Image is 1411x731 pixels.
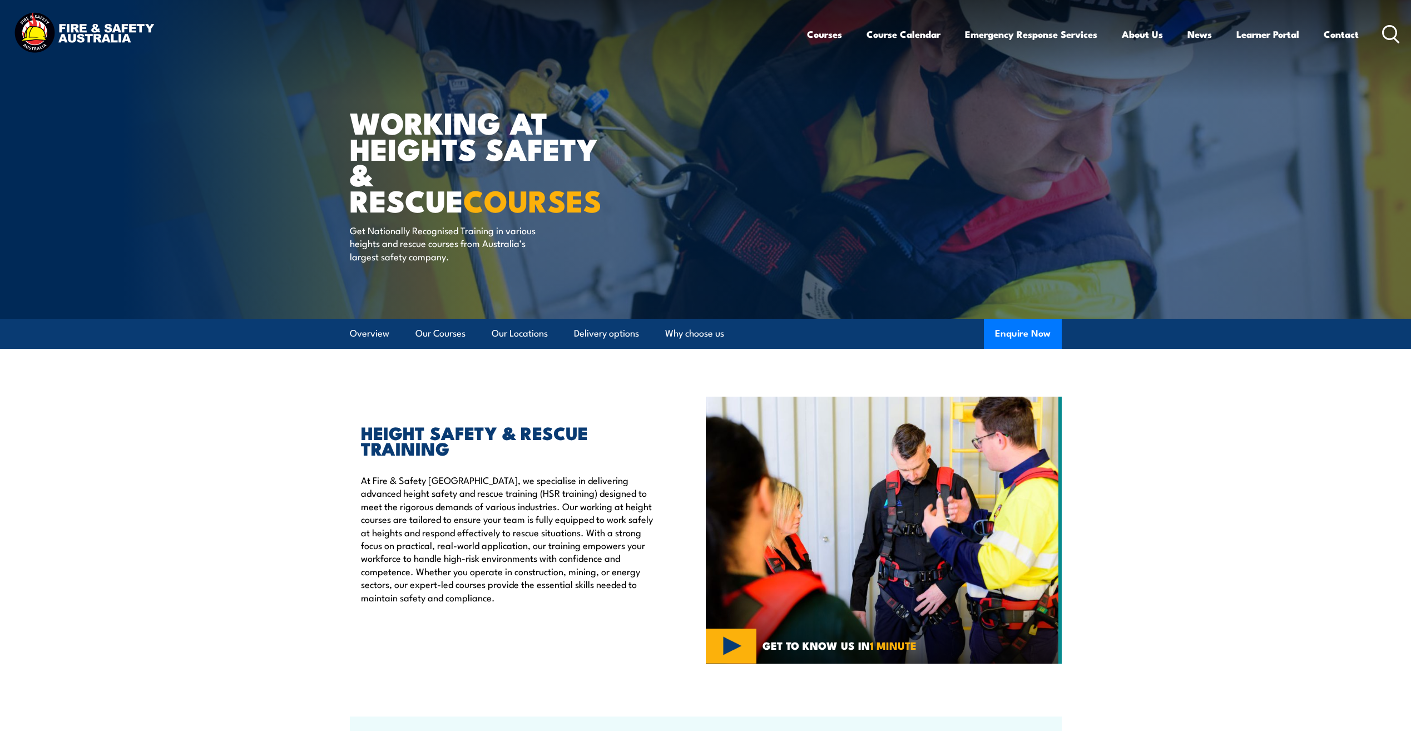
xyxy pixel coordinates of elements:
[1324,19,1359,49] a: Contact
[350,224,553,263] p: Get Nationally Recognised Training in various heights and rescue courses from Australia’s largest...
[763,640,917,650] span: GET TO KNOW US IN
[492,319,548,348] a: Our Locations
[463,176,602,223] strong: COURSES
[807,19,842,49] a: Courses
[706,397,1062,664] img: Fire & Safety Australia offer working at heights courses and training
[1187,19,1212,49] a: News
[574,319,639,348] a: Delivery options
[350,319,389,348] a: Overview
[361,473,655,604] p: At Fire & Safety [GEOGRAPHIC_DATA], we specialise in delivering advanced height safety and rescue...
[1236,19,1299,49] a: Learner Portal
[665,319,724,348] a: Why choose us
[965,19,1097,49] a: Emergency Response Services
[867,19,940,49] a: Course Calendar
[415,319,466,348] a: Our Courses
[1122,19,1163,49] a: About Us
[361,424,655,456] h2: HEIGHT SAFETY & RESCUE TRAINING
[870,637,917,653] strong: 1 MINUTE
[984,319,1062,349] button: Enquire Now
[350,109,625,213] h1: WORKING AT HEIGHTS SAFETY & RESCUE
